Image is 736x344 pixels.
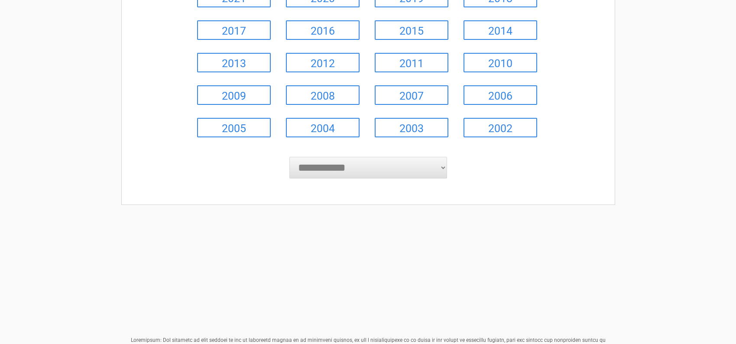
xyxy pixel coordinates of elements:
a: 2004 [286,118,360,137]
a: 2011 [375,53,448,72]
a: 2008 [286,85,360,105]
a: 2007 [375,85,448,105]
a: 2012 [286,53,360,72]
a: 2005 [197,118,271,137]
a: 2002 [464,118,537,137]
a: 2017 [197,20,271,40]
a: 2015 [375,20,448,40]
a: 2010 [464,53,537,72]
a: 2003 [375,118,448,137]
a: 2013 [197,53,271,72]
a: 2014 [464,20,537,40]
a: 2009 [197,85,271,105]
a: 2016 [286,20,360,40]
a: 2006 [464,85,537,105]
